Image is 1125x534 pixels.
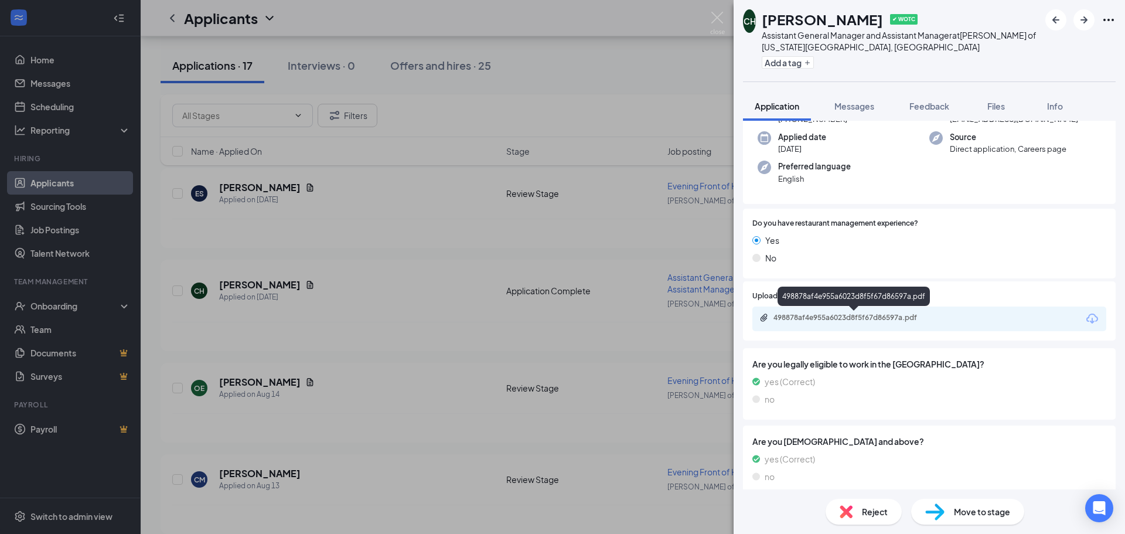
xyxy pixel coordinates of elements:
[950,131,1066,143] span: Source
[954,505,1010,518] span: Move to stage
[752,358,1106,370] span: Are you legally eligible to work in the [GEOGRAPHIC_DATA]?
[755,101,799,111] span: Application
[773,313,937,322] div: 498878af4e955a6023d8f5f67d86597a.pdf
[1049,13,1063,27] svg: ArrowLeftNew
[1077,13,1091,27] svg: ArrowRight
[778,287,930,306] div: 498878af4e955a6023d8f5f67d86597a.pdf
[759,313,949,324] a: Paperclip498878af4e955a6023d8f5f67d86597a.pdf
[752,435,1106,448] span: Are you [DEMOGRAPHIC_DATA] and above?
[804,59,811,66] svg: Plus
[1045,9,1066,30] button: ArrowLeftNew
[765,470,775,483] span: no
[1085,494,1113,522] div: Open Intercom Messenger
[765,453,815,465] span: yes (Correct)
[862,505,888,518] span: Reject
[1073,9,1095,30] button: ArrowRight
[762,9,883,29] h1: [PERSON_NAME]
[778,143,826,155] span: [DATE]
[909,101,949,111] span: Feedback
[759,313,769,322] svg: Paperclip
[752,291,806,302] span: Upload Resume
[950,143,1066,155] span: Direct application, Careers page
[987,101,1005,111] span: Files
[762,56,814,69] button: PlusAdd a tag
[778,161,851,172] span: Preferred language
[890,14,918,25] span: ✔ WOTC
[1085,312,1099,326] svg: Download
[834,101,874,111] span: Messages
[778,173,851,185] span: English
[765,251,776,264] span: No
[765,234,779,247] span: Yes
[765,393,775,406] span: no
[1102,13,1116,27] svg: Ellipses
[778,131,826,143] span: Applied date
[1047,101,1063,111] span: Info
[762,29,1039,53] div: Assistant General Manager and Assistant Manager at [PERSON_NAME] of [US_STATE][GEOGRAPHIC_DATA], ...
[765,375,815,388] span: yes (Correct)
[752,218,918,229] span: Do you have restaurant management experience?
[744,15,756,27] div: CH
